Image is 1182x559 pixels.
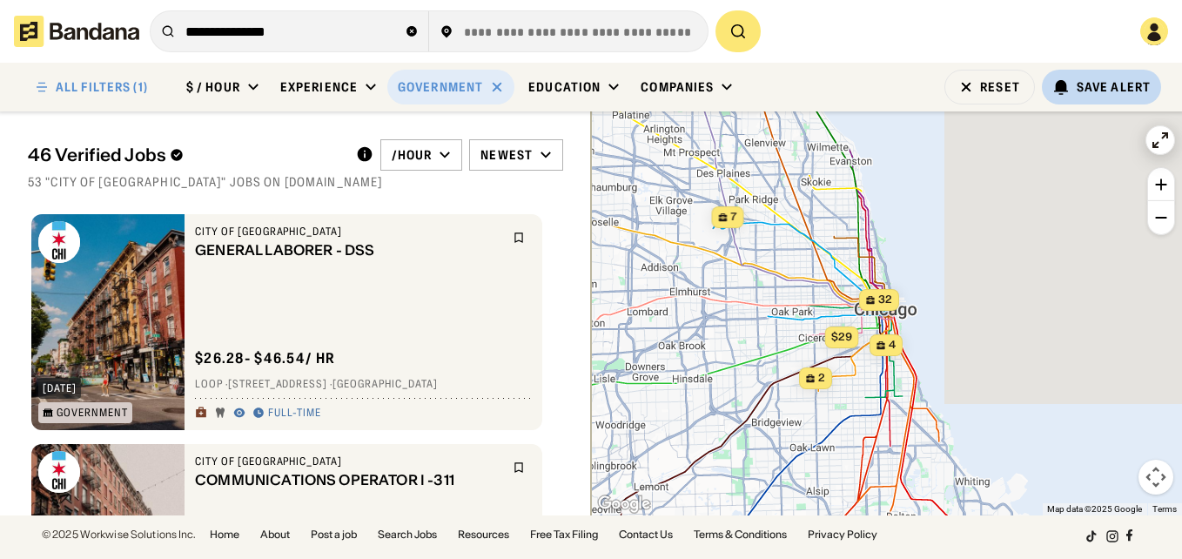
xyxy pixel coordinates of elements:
[1138,460,1173,495] button: Map camera controls
[458,529,509,540] a: Resources
[14,16,139,47] img: Bandana logotype
[311,529,357,540] a: Post a job
[694,529,787,540] a: Terms & Conditions
[195,225,502,239] div: City of [GEOGRAPHIC_DATA]
[28,200,563,515] div: grid
[195,378,532,392] div: Loop · [STREET_ADDRESS] · [GEOGRAPHIC_DATA]
[260,529,290,540] a: About
[195,242,502,259] div: GENERAL LABORER - DSS
[398,79,483,95] div: Government
[530,529,598,540] a: Free Tax Filing
[210,529,239,540] a: Home
[641,79,714,95] div: Companies
[56,81,148,93] div: ALL FILTERS (1)
[889,338,896,353] span: 4
[280,79,358,95] div: Experience
[818,371,825,386] span: 2
[195,455,502,468] div: City of [GEOGRAPHIC_DATA]
[830,330,851,343] span: $29
[38,451,80,493] img: City of Chicago logo
[528,79,601,95] div: Education
[57,407,128,418] div: Government
[195,349,335,367] div: $ 26.28 - $46.54 / hr
[38,221,80,263] img: City of Chicago logo
[1152,504,1177,514] a: Terms (opens in new tab)
[595,493,653,515] a: Open this area in Google Maps (opens a new window)
[186,79,240,95] div: $ / hour
[808,529,877,540] a: Privacy Policy
[1077,79,1151,95] div: Save Alert
[619,529,673,540] a: Contact Us
[28,174,563,190] div: 53 "city of [GEOGRAPHIC_DATA]" jobs on [DOMAIN_NAME]
[1047,504,1142,514] span: Map data ©2025 Google
[195,472,502,488] div: COMMUNICATIONS OPERATOR I -311
[268,407,321,421] div: Full-time
[878,293,892,307] span: 32
[42,529,196,540] div: © 2025 Workwise Solutions Inc.
[392,147,433,163] div: /hour
[730,210,736,225] span: 7
[595,493,653,515] img: Google
[28,145,342,165] div: 46 Verified Jobs
[980,81,1020,93] div: Reset
[378,529,437,540] a: Search Jobs
[480,147,533,163] div: Newest
[43,383,77,394] div: [DATE]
